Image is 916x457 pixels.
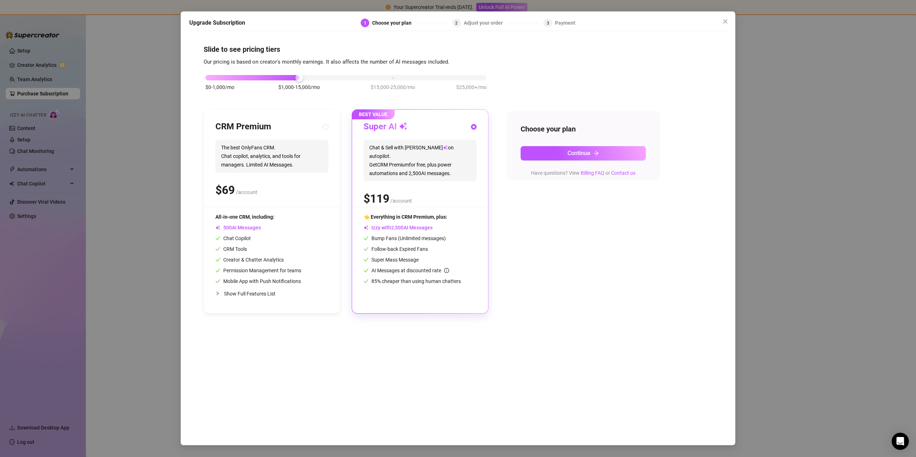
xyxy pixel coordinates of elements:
span: Izzy with AI Messages [364,225,433,230]
span: check [364,236,369,241]
h4: Slide to see pricing tiers [204,44,712,54]
span: Super Mass Message [364,257,419,263]
span: Have questions? View or [531,170,635,176]
span: collapsed [215,291,220,295]
span: /account [390,198,412,204]
span: Bump Fans (Unlimited messages) [364,235,446,241]
span: $25,000+/mo [456,83,487,91]
button: Close [720,16,731,27]
h3: CRM Premium [215,121,271,133]
span: Follow-back Expired Fans [364,246,428,252]
h3: Super AI [364,121,408,133]
span: Permission Management for teams [215,268,301,273]
span: check [215,279,220,284]
span: AI Messages [215,225,261,230]
span: Show Full Features List [224,291,276,297]
span: check [364,257,369,262]
div: Choose your plan [372,19,416,27]
span: check [215,268,220,273]
span: Chat & Sell with [PERSON_NAME] on autopilot. Get CRM Premium for free, plus power automations and... [364,140,477,181]
span: arrow-right [593,150,599,156]
span: $1,000-15,000/mo [278,83,320,91]
span: CRM Tools [215,246,247,252]
div: Adjust your order [464,19,507,27]
span: info-circle [444,268,449,273]
span: 85% cheaper than using human chatters [364,278,461,284]
span: Continue [567,150,590,157]
div: Open Intercom Messenger [892,433,909,450]
a: Billing FAQ [581,170,604,176]
span: check [364,268,369,273]
span: BEST VALUE [352,109,395,119]
span: check [215,236,220,241]
span: The best OnlyFans CRM. Chat copilot, analytics, and tools for managers. Limited AI Messages. [215,140,328,173]
span: $ [215,183,235,197]
span: $15,000-25,000/mo [371,83,415,91]
div: Payment [555,19,575,27]
h4: Choose your plan [521,124,646,134]
button: Continuearrow-right [521,146,646,160]
span: check [215,247,220,252]
a: Contact us [611,170,635,176]
span: $0-1,000/mo [205,83,234,91]
span: Chat Copilot [215,235,251,241]
span: 3 [547,20,549,25]
span: Our pricing is based on creator's monthly earnings. It also affects the number of AI messages inc... [204,59,449,65]
h5: Upgrade Subscription [189,19,245,27]
span: 👈 Everything in CRM Premium, plus: [364,214,447,220]
span: check [215,257,220,262]
span: Mobile App with Push Notifications [215,278,301,284]
span: 1 [364,20,366,25]
span: AI Messages at discounted rate [371,268,449,273]
span: close [722,19,728,24]
span: check [364,247,369,252]
span: 2 [455,20,458,25]
span: Creator & Chatter Analytics [215,257,284,263]
span: /account [236,189,257,195]
div: Show Full Features List [215,285,328,302]
span: check [364,279,369,284]
span: $ [364,192,389,205]
span: Close [720,19,731,24]
span: All-in-one CRM, including: [215,214,274,220]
